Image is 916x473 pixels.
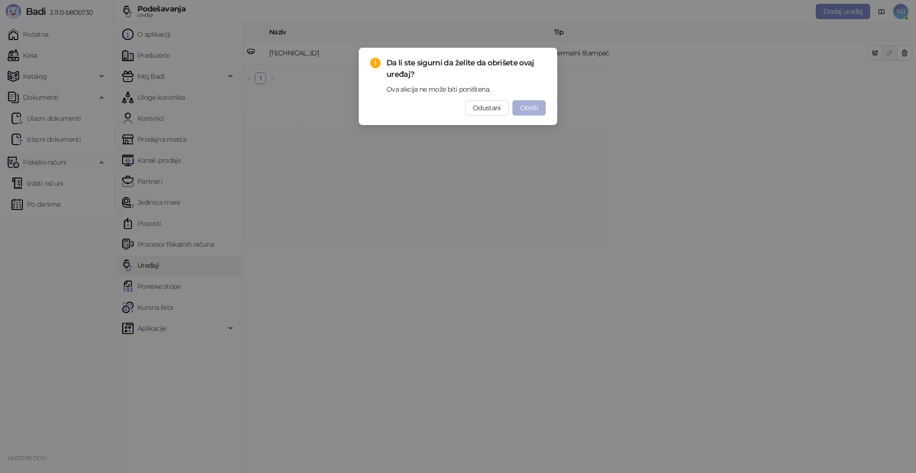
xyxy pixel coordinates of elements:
[465,100,509,116] button: Odustani
[512,100,546,116] button: Obriši
[386,84,546,95] div: Ova akcija ne može biti poništena.
[370,58,381,68] span: exclamation-circle
[386,57,546,80] span: Da li ste sigurni da želite da obrišete ovaj uređaj?
[473,104,501,112] span: Odustani
[520,104,538,112] span: Obriši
